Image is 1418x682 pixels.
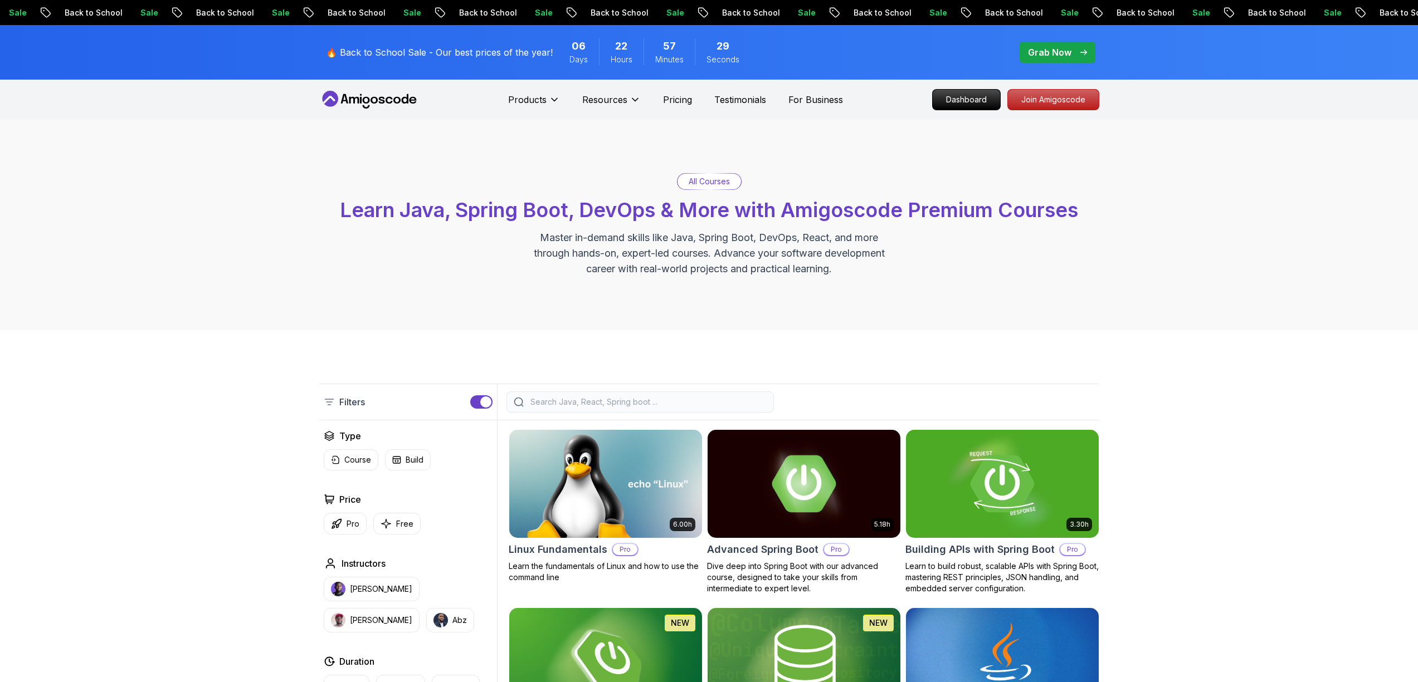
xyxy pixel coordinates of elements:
img: Building APIs with Spring Boot card [906,430,1099,538]
span: Hours [611,54,632,65]
p: Free [396,518,413,529]
p: Course [344,454,371,465]
p: NEW [671,617,689,629]
p: Back to School [712,7,788,18]
p: Dashboard [933,90,1000,110]
p: Sale [919,7,955,18]
p: Sale [1182,7,1218,18]
p: Grab Now [1028,46,1071,59]
button: Build [385,449,431,470]
p: Sale [788,7,823,18]
p: 🔥 Back to School Sale - Our best prices of the year! [326,46,553,59]
h2: Advanced Spring Boot [707,542,818,557]
p: Pro [347,518,359,529]
img: instructor img [331,613,345,627]
button: Resources [582,93,641,115]
p: 5.18h [874,520,890,529]
button: instructor img[PERSON_NAME] [324,577,420,601]
img: instructor img [331,582,345,596]
p: 6.00h [673,520,692,529]
p: Back to School [318,7,393,18]
p: Sale [656,7,692,18]
p: [PERSON_NAME] [350,615,412,626]
span: 22 Hours [615,38,627,54]
p: Build [406,454,423,465]
p: Sale [525,7,561,18]
img: Linux Fundamentals card [509,430,702,538]
span: Learn Java, Spring Boot, DevOps & More with Amigoscode Premium Courses [340,198,1078,222]
p: Master in-demand skills like Java, Spring Boot, DevOps, React, and more through hands-on, expert-... [522,230,896,277]
p: Sale [1314,7,1349,18]
a: Pricing [663,93,692,106]
button: Products [508,93,560,115]
h2: Price [339,493,361,506]
img: instructor img [433,613,448,627]
img: Advanced Spring Boot card [708,430,900,538]
p: Learn the fundamentals of Linux and how to use the command line [509,561,703,583]
button: instructor imgAbz [426,608,474,632]
p: Sale [262,7,298,18]
span: Minutes [655,54,684,65]
p: Pro [824,544,849,555]
span: Days [569,54,588,65]
p: Sale [130,7,166,18]
p: 3.30h [1070,520,1089,529]
p: Products [508,93,547,106]
h2: Building APIs with Spring Boot [905,542,1055,557]
p: Pro [613,544,637,555]
a: Building APIs with Spring Boot card3.30hBuilding APIs with Spring BootProLearn to build robust, s... [905,429,1099,594]
button: instructor img[PERSON_NAME] [324,608,420,632]
p: Abz [452,615,467,626]
h2: Linux Fundamentals [509,542,607,557]
p: Dive deep into Spring Boot with our advanced course, designed to take your skills from intermedia... [707,561,901,594]
p: Resources [582,93,627,106]
h2: Instructors [342,557,386,570]
span: 29 Seconds [717,38,729,54]
p: All Courses [689,176,730,187]
h2: Type [339,429,361,443]
p: Join Amigoscode [1008,90,1099,110]
p: Back to School [1107,7,1182,18]
p: Back to School [975,7,1051,18]
span: 57 Minutes [663,38,676,54]
a: Advanced Spring Boot card5.18hAdvanced Spring BootProDive deep into Spring Boot with our advanced... [707,429,901,594]
p: Learn to build robust, scalable APIs with Spring Boot, mastering REST principles, JSON handling, ... [905,561,1099,594]
a: Join Amigoscode [1007,89,1099,110]
p: Back to School [55,7,130,18]
p: Back to School [1238,7,1314,18]
span: 6 Days [572,38,586,54]
span: Seconds [706,54,739,65]
a: For Business [788,93,843,106]
p: Sale [1051,7,1086,18]
button: Course [324,449,378,470]
button: Pro [324,513,367,534]
p: NEW [869,617,888,629]
p: Back to School [186,7,262,18]
p: Back to School [581,7,656,18]
p: Back to School [844,7,919,18]
p: Pro [1060,544,1085,555]
p: [PERSON_NAME] [350,583,412,595]
input: Search Java, React, Spring boot ... [528,396,767,408]
h2: Duration [339,655,374,668]
button: Free [373,513,421,534]
a: Testimonials [714,93,766,106]
a: Linux Fundamentals card6.00hLinux FundamentalsProLearn the fundamentals of Linux and how to use t... [509,429,703,583]
a: Dashboard [932,89,1001,110]
p: Filters [339,395,365,409]
p: Back to School [449,7,525,18]
p: Sale [393,7,429,18]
